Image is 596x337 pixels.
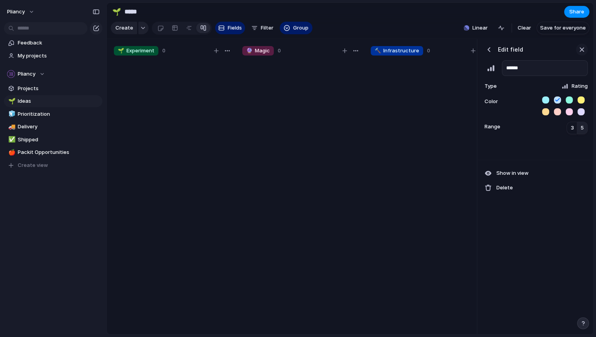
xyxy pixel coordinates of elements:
[8,122,14,131] div: 🚚
[564,6,589,18] button: Share
[18,39,100,47] span: Feedback
[162,47,165,55] span: 0
[18,148,100,156] span: Packit Opportunities
[228,24,242,32] span: Fields
[581,124,584,132] span: 5
[110,6,123,18] button: 🌱
[483,122,500,131] span: Range
[111,22,137,34] button: Create
[18,52,100,60] span: My projects
[427,47,430,55] span: 0
[8,109,14,119] div: 🧊
[7,136,15,144] button: ✅
[115,24,133,32] span: Create
[4,121,102,133] a: 🚚Delivery
[460,22,491,34] button: Linear
[215,22,245,34] button: Fields
[4,159,102,171] button: Create view
[496,169,529,177] span: Show in view
[4,108,102,120] a: 🧊Prioritization
[8,148,14,157] div: 🍎
[537,22,589,34] button: Save for everyone
[18,136,100,144] span: Shipped
[375,47,419,55] span: Infrastructure
[4,83,102,94] a: Projects
[375,47,381,54] span: 🔨
[566,122,577,134] button: 3
[577,122,588,134] button: 5
[18,97,100,105] span: Ideas
[7,148,15,156] button: 🍎
[472,24,488,32] span: Linear
[514,22,534,34] button: Clear
[4,37,102,49] a: Feedback
[7,110,15,118] button: 🧊
[4,6,39,18] button: Pliancy
[4,146,102,158] a: 🍎Packit Opportunities
[118,47,124,54] span: 🌱
[18,123,100,131] span: Delivery
[293,24,308,32] span: Group
[261,24,273,32] span: Filter
[4,95,102,107] a: 🌱Ideas
[481,167,591,180] button: Show in view
[18,85,100,93] span: Projects
[112,6,121,17] div: 🌱
[4,68,102,80] button: Pliancy
[248,22,277,34] button: Filter
[278,47,281,55] span: 0
[280,22,312,34] button: Group
[540,24,586,32] span: Save for everyone
[518,24,531,32] span: Clear
[18,161,48,169] span: Create view
[7,97,15,105] button: 🌱
[483,96,500,106] span: Color
[246,47,270,55] span: Magic
[118,47,154,55] span: Experiment
[246,47,253,54] span: 🔮
[498,45,523,54] h3: Edit field
[8,97,14,106] div: 🌱
[8,135,14,144] div: ✅
[572,82,588,90] span: Rating
[483,82,500,90] span: Type
[481,181,591,194] button: Delete
[18,70,35,78] span: Pliancy
[569,8,584,16] span: Share
[7,123,15,131] button: 🚚
[7,8,25,16] span: Pliancy
[4,134,102,146] a: ✅Shipped
[18,110,100,118] span: Prioritization
[4,50,102,62] a: My projects
[496,184,513,192] span: Delete
[571,124,574,132] span: 3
